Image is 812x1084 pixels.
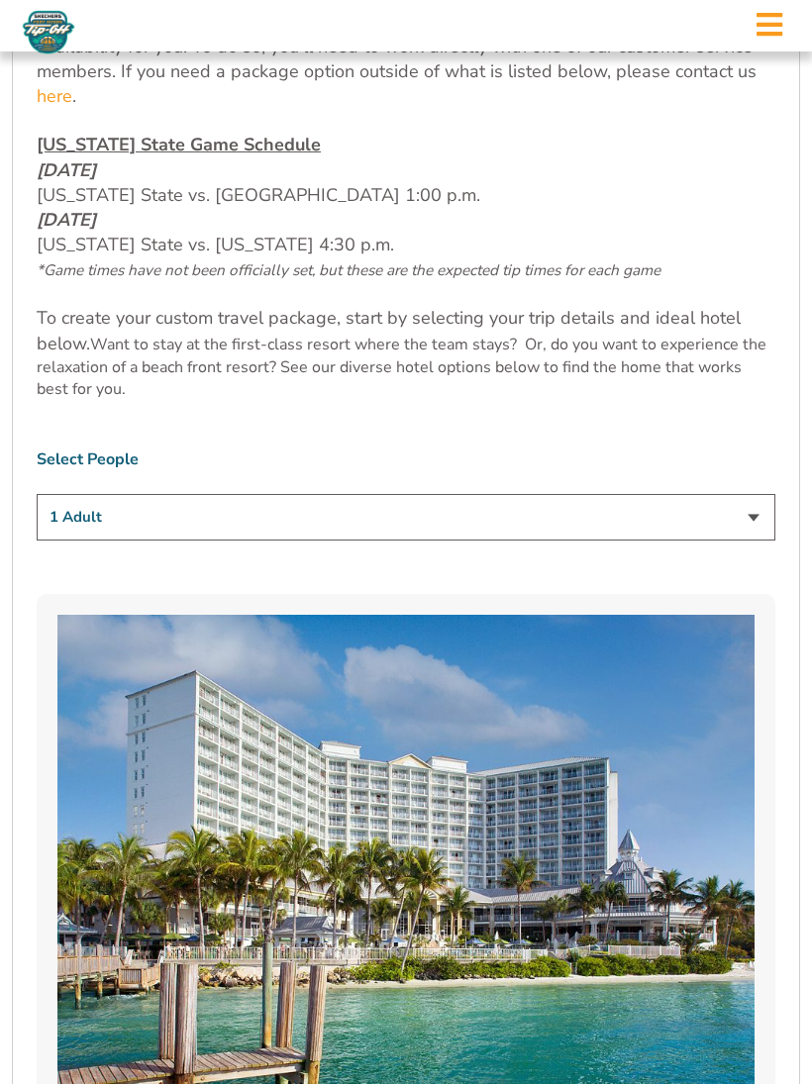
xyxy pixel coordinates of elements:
span: . [72,84,76,108]
span: [US_STATE] State Game Schedule [37,133,321,156]
p: Want to stay at the first-class resort where the team stays? Or, do you want to experience the re... [37,306,775,400]
span: [US_STATE] State vs. [GEOGRAPHIC_DATA] 1:00 p.m. [US_STATE] State vs. [US_STATE] 4:30 p.m. [37,158,660,282]
label: Select People [37,448,775,470]
span: *Game times have not been officially set, but these are the expected tip times for each game [37,260,660,280]
a: here [37,84,72,109]
em: [DATE] [37,158,96,182]
em: [DATE] [37,208,96,232]
span: To create your custom travel package, start by selecting your trip details and ideal hotel below. [37,306,741,354]
img: Fort Myers Tip-Off [20,10,77,54]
